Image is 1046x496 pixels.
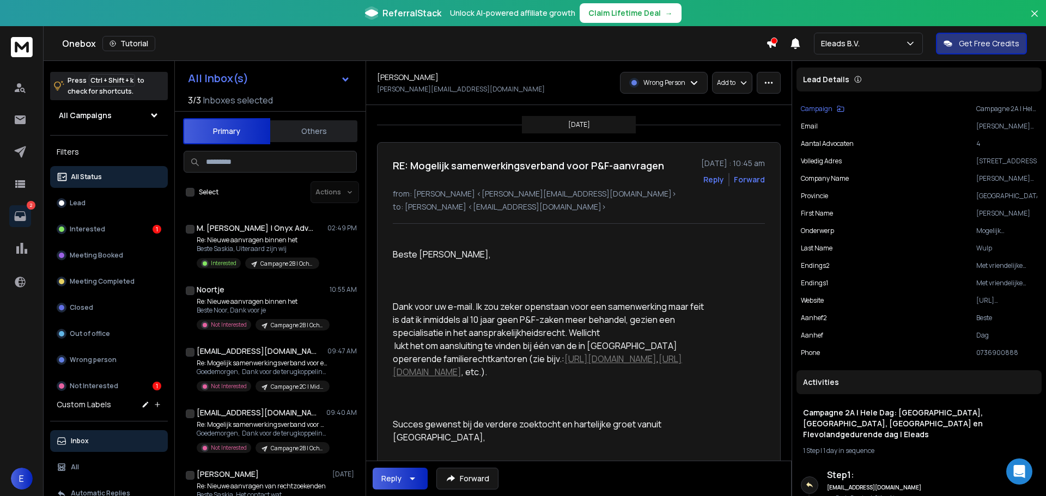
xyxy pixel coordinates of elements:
button: E [11,468,33,489]
p: Wrong Person [643,78,685,87]
p: Meeting Booked [70,251,123,260]
p: Add to [717,78,735,87]
span: Succes gewenst bij de verdere zoektocht en hartelijke groet vanuit [GEOGRAPHIC_DATA], [393,418,663,443]
p: Onderwerp [801,226,834,235]
p: Beste Saskia, Uiteraard zijn wij [197,244,319,253]
p: Out of office [70,329,110,338]
p: Met vriendelijke groet uit [GEOGRAPHIC_DATA] [976,279,1037,287]
button: Reply [373,468,428,489]
p: 2 [27,201,35,210]
p: website [801,296,824,305]
p: Re: Mogelijk samenwerkingsverband voor erfrecht [197,359,327,368]
button: Get Free Credits [936,33,1027,54]
p: First Name [801,209,833,218]
p: provincie [801,192,828,200]
button: Forward [436,468,498,489]
p: Lead Details [803,74,849,85]
label: Select [199,188,218,197]
p: Company Name [801,174,849,183]
p: Campagne 2A | Hele Dag: [GEOGRAPHIC_DATA], [GEOGRAPHIC_DATA], [GEOGRAPHIC_DATA] en Flevolandgedur... [976,105,1037,113]
button: Out of office [50,323,168,345]
p: Not Interested [211,444,247,452]
button: Closed [50,297,168,319]
button: Wrong person [50,349,168,371]
p: 0736900888 [976,348,1037,357]
p: Aantal Advocaten [801,139,854,148]
p: Campagne 2B | Ochtend: Huurrecht [GEOGRAPHIC_DATA], [GEOGRAPHIC_DATA], [GEOGRAPHIC_DATA] en [GEOG... [260,260,313,268]
p: [GEOGRAPHIC_DATA] [976,192,1037,200]
span: Beste [PERSON_NAME], [393,248,491,260]
button: Lead [50,192,168,214]
p: Re: Nieuwe aanvragen van rechtzoekenden [197,482,326,491]
p: Goedemorgen, Dank voor de terugkoppeling. Als je [197,429,327,438]
h1: [EMAIL_ADDRESS][DOMAIN_NAME] [197,346,317,357]
p: Re: Nieuwe aanvragen binnen het [197,297,327,306]
p: Goedemorgen, Dank voor de terugkoppeling. Fijn weekend. Met [197,368,327,376]
button: All [50,456,168,478]
button: Primary [183,118,270,144]
span: Dank voor uw e-mail. Ik zou zeker openstaan voor een samenwerking maar feit is dat ik inmiddels a... [393,301,706,378]
p: Re: Nieuwe aanvragen binnen het [197,236,319,244]
p: Meeting Completed [70,277,135,286]
div: Reply [381,473,402,484]
button: Campaign [801,105,844,113]
p: from: [PERSON_NAME] <[PERSON_NAME][EMAIL_ADDRESS][DOMAIN_NAME]> [393,188,765,199]
button: Meeting Booked [50,244,168,266]
p: Met vriendelijke groet [976,261,1037,270]
p: Get Free Credits [959,38,1019,49]
span: → [665,8,673,19]
button: Interested1 [50,218,168,240]
a: [URL][DOMAIN_NAME] [564,353,656,365]
h1: Campagne 2A | Hele Dag: [GEOGRAPHIC_DATA], [GEOGRAPHIC_DATA], [GEOGRAPHIC_DATA] en Flevolandgedur... [803,407,1035,440]
h3: Custom Labels [57,399,111,410]
div: Onebox [62,36,766,51]
p: Last Name [801,244,832,253]
button: Not Interested1 [50,375,168,397]
h6: Step 1 : [827,468,922,481]
div: 1 [153,382,161,390]
button: Reply [703,174,724,185]
p: [PERSON_NAME] [976,209,1037,218]
span: Ctrl + Shift + k [89,74,135,87]
p: Campagne 2C | Middag: Erfrecht Hele Land [271,383,323,391]
div: 1 [153,225,161,234]
button: Others [270,119,357,143]
p: Campaign [801,105,832,113]
div: Open Intercom Messenger [1006,458,1032,485]
p: Endings2 [801,261,830,270]
span: 1 Step [803,446,819,455]
p: Re: Mogelijk samenwerkingsverband voor huurrechtzaken [197,420,327,429]
p: Aanhef2 [801,314,827,322]
button: Claim Lifetime Deal→ [580,3,682,23]
button: All Inbox(s) [179,68,359,89]
p: Aanhef [801,331,823,340]
p: All Status [71,173,102,181]
h3: Inboxes selected [203,94,273,107]
p: Not Interested [211,321,247,329]
p: Inbox [71,437,89,445]
p: 09:40 AM [326,408,357,417]
p: Campagne 2B | Ochtend: Huurrecht [GEOGRAPHIC_DATA], [GEOGRAPHIC_DATA], [GEOGRAPHIC_DATA] en [GEOG... [271,321,323,329]
p: Wrong person [70,356,117,364]
p: Wulp [976,244,1037,253]
span: 3 / 3 [188,94,201,107]
p: [PERSON_NAME] Advocaten [976,174,1037,183]
button: Inbox [50,430,168,452]
p: Closed [70,303,93,312]
p: [STREET_ADDRESS] [976,157,1037,166]
p: [DATE] : 10:45 am [701,158,765,169]
a: 2 [9,205,31,227]
p: Volledig Adres [801,157,842,166]
button: All Campaigns [50,105,168,126]
p: Campagne 2B | Ochtend: Huurrecht [GEOGRAPHIC_DATA], [GEOGRAPHIC_DATA], [GEOGRAPHIC_DATA] en [GEOG... [271,444,323,452]
p: Eleads B.V. [821,38,864,49]
button: All Status [50,166,168,188]
p: Endings1 [801,279,828,287]
p: Email [801,122,818,131]
h3: Filters [50,144,168,160]
p: Not Interested [70,382,118,390]
h1: All Inbox(s) [188,73,248,84]
button: Close banner [1027,7,1042,33]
